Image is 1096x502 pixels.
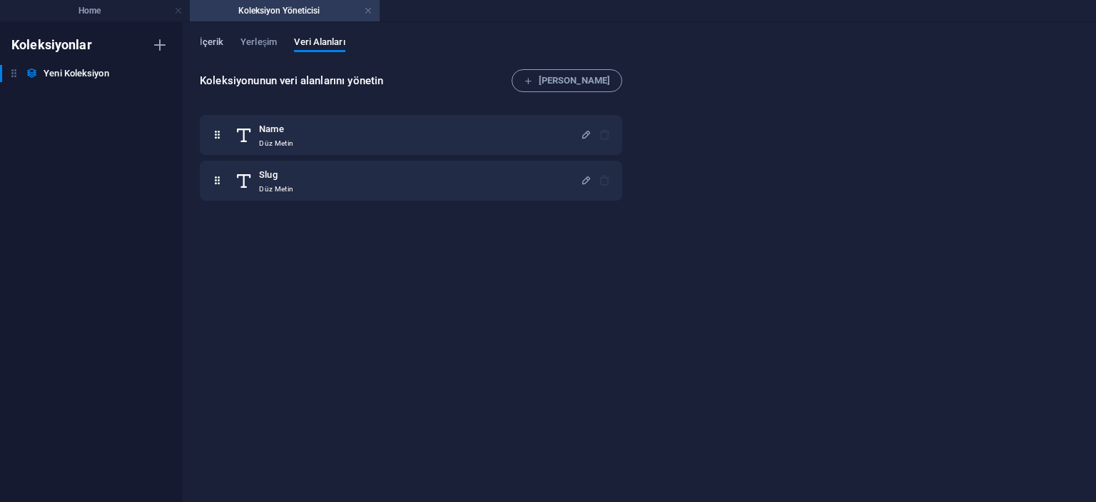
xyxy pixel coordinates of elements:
h6: Yeni Koleksiyon [44,65,108,82]
p: Düz Metin [259,138,293,149]
h6: Koleksiyonunun veri alanlarını yönetin [200,72,512,89]
p: Düz Metin [259,184,293,195]
h6: Koleksiyonlar [11,36,92,54]
h4: Koleksiyon Yöneticisi [190,3,380,19]
span: [PERSON_NAME] [524,72,610,89]
span: İçerik [200,34,223,54]
span: Veri Alanları [294,34,345,54]
h6: Name [259,121,293,138]
button: [PERSON_NAME] [512,69,622,92]
span: Yerleşim [240,34,277,54]
h6: Slug [259,166,293,184]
